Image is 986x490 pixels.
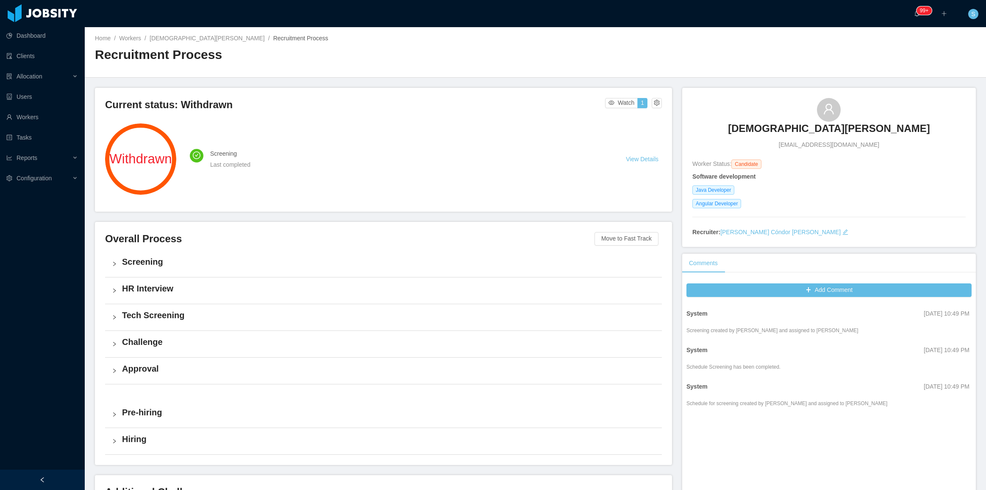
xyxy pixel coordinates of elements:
i: icon: right [112,368,117,373]
h4: Tech Screening [122,309,655,321]
span: Worker Status: [692,160,731,167]
span: [DATE] 10:49 PM [924,383,969,390]
div: Schedule for screening created by [PERSON_NAME] and assigned to [PERSON_NAME] [686,400,887,407]
button: icon: setting [652,98,662,108]
a: [PERSON_NAME] Cóndor [PERSON_NAME] [720,229,841,235]
h4: Approval [122,363,655,375]
h3: [DEMOGRAPHIC_DATA][PERSON_NAME] [728,122,930,135]
h3: Current status: Withdrawn [105,98,605,112]
div: icon: rightTech Screening [105,304,662,330]
a: icon: userWorkers [6,109,78,126]
h4: Screening [122,256,655,268]
a: Home [95,35,111,42]
span: / [268,35,270,42]
div: icon: rightHiring [105,428,662,454]
span: Withdrawn [105,152,176,165]
div: icon: rightPre-hiring [105,401,662,428]
span: Reports [17,154,37,161]
div: icon: rightApproval [105,358,662,384]
a: icon: pie-chartDashboard [6,27,78,44]
a: Workers [119,35,141,42]
span: Candidate [731,160,761,169]
div: Schedule Screening has been completed. [686,363,780,371]
i: icon: edit [842,229,848,235]
div: Comments [682,254,725,273]
sup: 1211 [917,6,932,15]
div: icon: rightHR Interview [105,277,662,304]
h4: HR Interview [122,283,655,294]
a: icon: robotUsers [6,88,78,105]
span: [EMAIL_ADDRESS][DOMAIN_NAME] [779,140,879,149]
span: / [114,35,116,42]
button: 1 [637,98,647,108]
h3: Overall Process [105,232,594,246]
strong: System [686,383,708,390]
i: icon: setting [6,175,12,181]
div: Last completed [210,160,605,169]
button: icon: eyeWatch [605,98,638,108]
i: icon: user [823,103,835,115]
strong: Software development [692,173,755,180]
button: icon: plusAdd Comment [686,283,972,297]
div: Screening created by [PERSON_NAME] and assigned to [PERSON_NAME] [686,327,858,334]
button: Move to Fast Track [594,232,658,246]
strong: System [686,347,708,353]
i: icon: check-circle [193,151,200,159]
div: icon: rightChallenge [105,331,662,357]
a: [DEMOGRAPHIC_DATA][PERSON_NAME] [728,122,930,140]
h4: Screening [210,149,605,158]
div: icon: rightScreening [105,251,662,277]
i: icon: plus [941,11,947,17]
span: Java Developer [692,185,734,195]
h4: Hiring [122,433,655,445]
i: icon: line-chart [6,155,12,161]
i: icon: right [112,342,117,347]
i: icon: right [112,412,117,417]
a: icon: profileTasks [6,129,78,146]
a: icon: auditClients [6,48,78,64]
span: Allocation [17,73,42,80]
i: icon: right [112,261,117,266]
h4: Pre-hiring [122,406,655,418]
h2: Recruitment Process [95,46,536,64]
span: [DATE] 10:49 PM [924,310,969,317]
h4: Challenge [122,336,655,348]
i: icon: solution [6,73,12,79]
strong: Recruiter: [692,229,720,235]
a: View Details [626,156,658,162]
a: [DEMOGRAPHIC_DATA][PERSON_NAME] [150,35,265,42]
i: icon: right [112,439,117,444]
i: icon: bell [914,11,920,17]
i: icon: right [112,315,117,320]
span: [DATE] 10:49 PM [924,347,969,353]
strong: System [686,310,708,317]
span: / [144,35,146,42]
i: icon: right [112,288,117,293]
span: Angular Developer [692,199,741,208]
span: S [971,9,975,19]
span: Configuration [17,175,52,182]
span: Recruitment Process [273,35,328,42]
